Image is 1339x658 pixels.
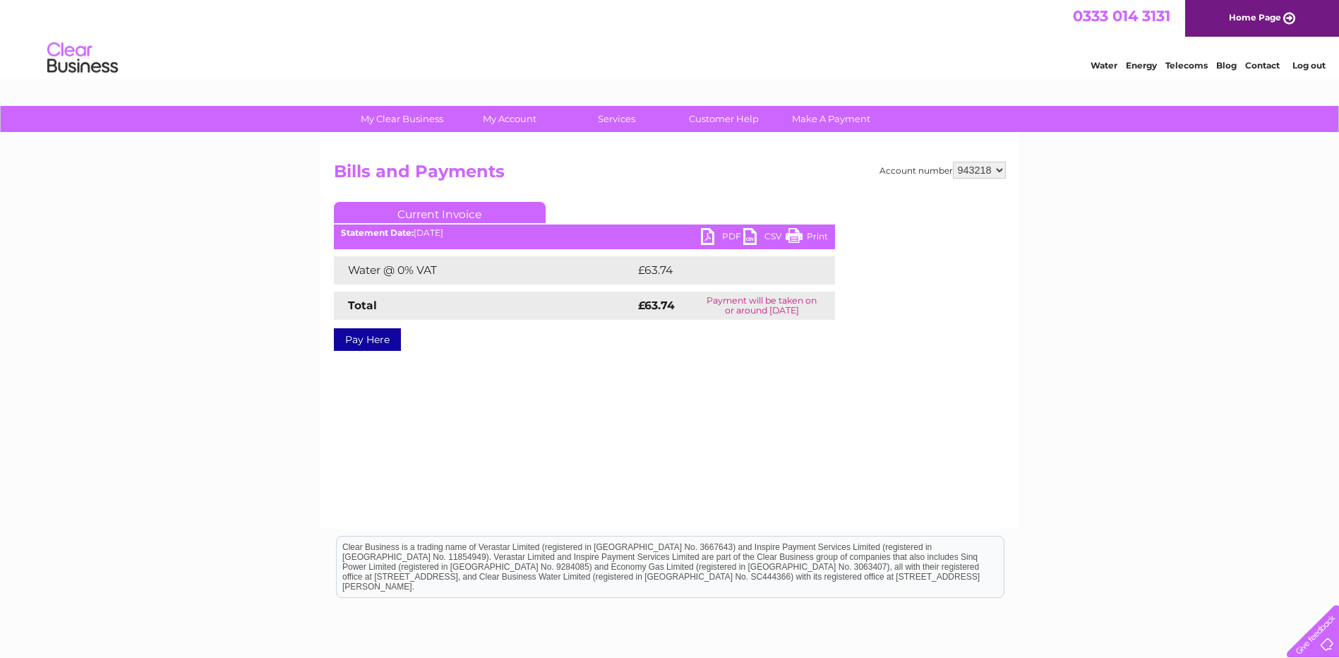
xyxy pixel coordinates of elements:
a: 0333 014 3131 [1073,7,1170,25]
a: Contact [1245,60,1280,71]
a: Blog [1216,60,1237,71]
h2: Bills and Payments [334,162,1006,189]
a: Pay Here [334,328,401,351]
a: Energy [1126,60,1157,71]
b: Statement Date: [341,227,414,238]
a: My Account [451,106,568,132]
a: Print [786,228,828,249]
a: Water [1091,60,1117,71]
a: Current Invoice [334,202,546,223]
strong: £63.74 [638,299,675,312]
a: Telecoms [1165,60,1208,71]
a: Customer Help [666,106,782,132]
a: Log out [1292,60,1326,71]
div: [DATE] [334,228,835,238]
div: Account number [879,162,1006,179]
td: Water @ 0% VAT [334,256,635,285]
strong: Total [348,299,377,312]
a: Services [558,106,675,132]
a: Make A Payment [773,106,889,132]
td: £63.74 [635,256,806,285]
td: Payment will be taken on or around [DATE] [689,292,835,320]
a: PDF [701,228,743,249]
div: Clear Business is a trading name of Verastar Limited (registered in [GEOGRAPHIC_DATA] No. 3667643... [337,8,1004,68]
img: logo.png [47,37,119,80]
a: My Clear Business [344,106,460,132]
a: CSV [743,228,786,249]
